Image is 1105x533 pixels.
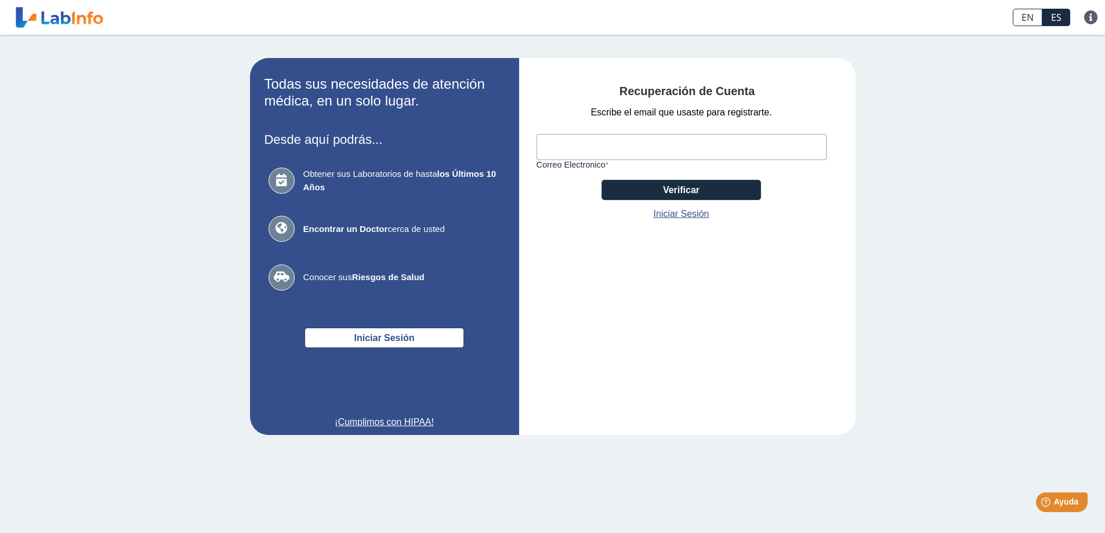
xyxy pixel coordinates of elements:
h4: Recuperación de Cuenta [537,85,838,99]
label: Correo Electronico [537,160,827,169]
span: Conocer sus [303,271,501,284]
b: los Últimos 10 Años [303,169,497,192]
b: Encontrar un Doctor [303,224,388,234]
a: ES [1042,9,1070,26]
iframe: Help widget launcher [1002,488,1092,520]
b: Riesgos de Salud [352,272,425,282]
h2: Todas sus necesidades de atención médica, en un solo lugar. [265,76,505,110]
button: Verificar [602,180,761,200]
button: Iniciar Sesión [305,328,464,348]
a: Iniciar Sesión [654,207,709,221]
span: cerca de usted [303,223,501,236]
a: ¡Cumplimos con HIPAA! [265,415,505,429]
span: Escribe el email que usaste para registrarte. [590,106,771,119]
a: EN [1013,9,1042,26]
span: Obtener sus Laboratorios de hasta [303,168,501,194]
h3: Desde aquí podrás... [265,132,505,147]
